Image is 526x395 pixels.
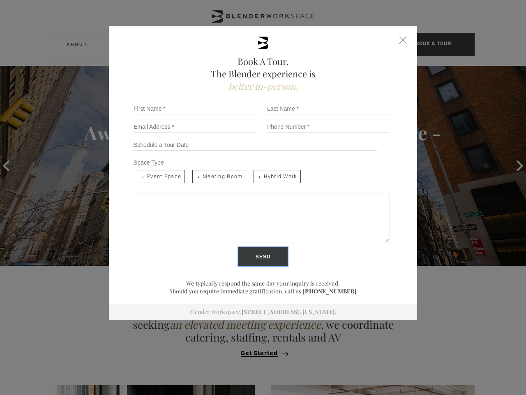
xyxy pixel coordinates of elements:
[238,247,288,266] input: Send
[109,304,417,320] div: Blender Workspace.
[266,121,390,132] input: Phone Number *
[129,279,397,287] p: We typically respond the same day your inquiry is received.
[242,308,337,316] a: [STREET_ADDRESS]. [US_STATE].
[133,139,377,151] input: Schedule a Tour Date
[134,159,164,166] span: Space Type
[303,287,357,295] a: [PHONE_NUMBER]
[129,287,397,295] p: Should you require immediate gratification, call us.
[133,121,256,132] input: Email Address *
[399,37,407,44] div: Close form
[254,170,300,183] span: Hybrid Work
[192,170,246,183] span: Meeting Room
[137,170,185,183] span: Event Space
[133,103,256,114] input: First Name *
[129,55,397,92] h2: Book A Tour. The Blender experience is
[228,80,298,92] span: better in-person.
[266,103,390,114] input: Last Name *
